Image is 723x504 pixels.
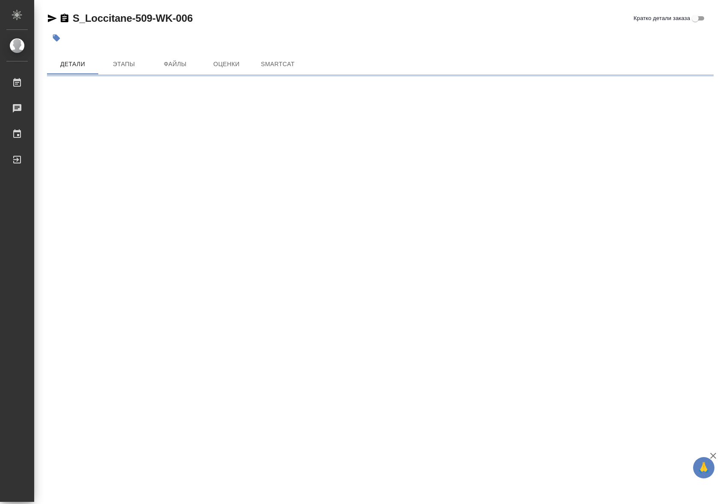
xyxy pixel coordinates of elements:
[103,59,144,70] span: Этапы
[52,59,93,70] span: Детали
[73,12,193,24] a: S_Loccitane-509-WK-006
[155,59,196,70] span: Файлы
[693,457,714,478] button: 🙏
[206,59,247,70] span: Оценки
[697,459,711,477] span: 🙏
[634,14,690,23] span: Кратко детали заказа
[257,59,298,70] span: SmartCat
[47,29,66,47] button: Добавить тэг
[59,13,70,23] button: Скопировать ссылку
[47,13,57,23] button: Скопировать ссылку для ЯМессенджера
